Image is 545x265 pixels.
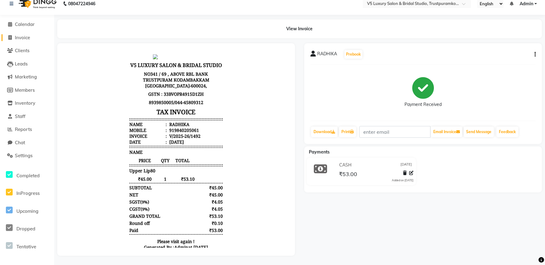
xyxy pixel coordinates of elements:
p: NO341 / 69 , ABOVE RBL BANK TRUSTPURAM KODAMBAKKAM [GEOGRAPHIC_DATA]-600024, [66,20,159,40]
span: ₹53.10 [107,127,132,132]
span: : [102,90,103,95]
a: Chat [2,139,53,146]
div: ₹53.10 [135,164,160,170]
span: : [102,78,103,84]
a: Calendar [2,21,53,28]
span: Chat [15,140,25,145]
span: Members [15,87,35,93]
span: TOTAL [107,108,132,114]
div: Mobile [66,78,103,84]
button: Email Invoice [431,127,462,137]
span: Reports [15,126,32,132]
span: CASH [339,162,352,168]
button: Send Message [464,127,494,137]
div: Date [66,90,103,95]
span: : [102,84,103,90]
div: 919840205061 [105,78,136,84]
a: Invoice [2,34,53,41]
h3: TAX INVOICE [66,57,159,68]
p: 8939850005/044-45809312 [66,49,159,57]
span: [DATE] [400,162,412,168]
div: ₹45.00 [135,135,160,141]
span: Tentative [16,244,36,250]
span: Settings [15,153,32,158]
span: 9% [78,150,84,155]
div: V/2025-26/1492 [105,84,137,90]
span: 1 [97,127,107,132]
div: Payment Received [404,102,442,108]
span: Leads [15,61,28,67]
a: Download [311,127,338,137]
span: Dropped [16,226,35,232]
span: Admin [520,1,533,7]
a: Reports [2,126,53,133]
div: Name [66,72,103,78]
span: ₹53.00 [339,170,357,179]
div: SUBTOTAL [66,135,89,141]
a: Clients [2,47,53,54]
a: Feedback [496,127,518,137]
a: Inventory [2,100,53,107]
div: GRAND TOTAL [66,164,97,170]
div: ₹4.05 [135,157,160,162]
div: RADHIKA [105,72,126,78]
div: Invoice [66,84,103,90]
div: ₹45.00 [135,142,160,148]
button: Prebook [344,50,362,59]
a: Settings [2,152,53,159]
div: ( ) [66,157,86,162]
p: GSTN : 33BVOPR4915D1ZH [66,40,159,49]
div: Generated By : at [DATE] [66,195,159,201]
span: NAME [66,100,79,106]
span: Upper Lip80 [66,118,92,124]
div: ( ) [66,149,86,155]
div: Added on [DATE] [392,178,413,183]
span: Payments [309,149,330,155]
input: enter email [359,126,430,138]
a: Staff [2,113,53,120]
h3: V5 LUXURY SALON & BRIDAL STUDIO [66,11,159,20]
div: Paid [66,178,75,184]
img: file_1743398294530.pdf [89,5,94,10]
span: 9% [79,157,84,162]
a: Members [2,87,53,94]
p: Please visit again ! [66,189,159,195]
span: Clients [15,48,29,53]
div: Round off [66,171,86,177]
span: Calendar [15,21,35,27]
span: Invoice [15,35,30,40]
span: Admin [111,195,125,201]
a: Marketing [2,74,53,81]
div: ₹0.10 [135,171,160,177]
span: Inventory [15,100,35,106]
span: ₹45.00 [66,127,97,132]
span: PRICE [66,108,97,114]
span: Completed [16,173,40,179]
span: CGST [66,157,77,162]
span: Staff [15,113,25,119]
span: : [102,72,103,78]
div: [DATE] [105,90,120,95]
div: NET [66,142,75,148]
span: InProgress [16,190,40,196]
span: Upcoming [16,208,38,214]
span: QTY [97,108,107,114]
div: ₹4.05 [135,149,160,155]
span: RADHIKA [317,51,337,59]
span: SGST [66,149,77,155]
div: View Invoice [57,19,542,38]
div: ₹53.00 [135,178,160,184]
a: Leads [2,61,53,68]
a: Print [339,127,356,137]
span: Marketing [15,74,37,80]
